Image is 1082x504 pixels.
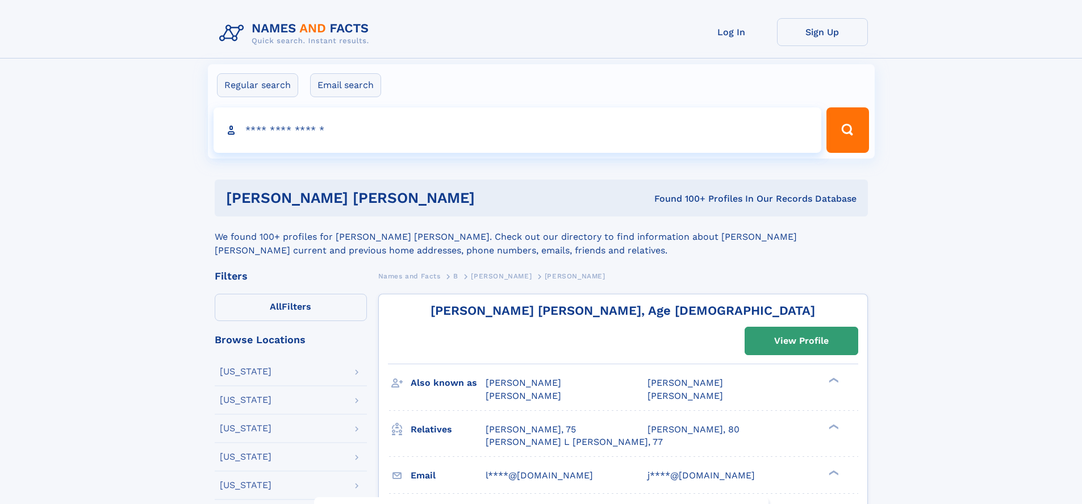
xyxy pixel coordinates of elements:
[220,424,271,433] div: [US_STATE]
[215,335,367,345] div: Browse Locations
[215,216,868,257] div: We found 100+ profiles for [PERSON_NAME] [PERSON_NAME]. Check out our directory to find informati...
[411,466,486,485] h3: Email
[486,423,576,436] a: [PERSON_NAME], 75
[431,303,815,318] a: [PERSON_NAME] [PERSON_NAME], Age [DEMOGRAPHIC_DATA]
[215,294,367,321] label: Filters
[217,73,298,97] label: Regular search
[471,269,532,283] a: [PERSON_NAME]
[220,452,271,461] div: [US_STATE]
[471,272,532,280] span: [PERSON_NAME]
[647,423,740,436] a: [PERSON_NAME], 80
[310,73,381,97] label: Email search
[411,420,486,439] h3: Relatives
[745,327,858,355] a: View Profile
[453,272,458,280] span: B
[826,423,839,430] div: ❯
[220,367,271,376] div: [US_STATE]
[686,18,777,46] a: Log In
[486,436,663,448] a: [PERSON_NAME] L [PERSON_NAME], 77
[220,481,271,490] div: [US_STATE]
[226,191,565,205] h1: [PERSON_NAME] [PERSON_NAME]
[270,301,282,312] span: All
[647,377,723,388] span: [PERSON_NAME]
[220,395,271,405] div: [US_STATE]
[826,107,868,153] button: Search Button
[214,107,822,153] input: search input
[486,377,561,388] span: [PERSON_NAME]
[647,390,723,401] span: [PERSON_NAME]
[777,18,868,46] a: Sign Up
[411,373,486,393] h3: Also known as
[215,271,367,281] div: Filters
[486,390,561,401] span: [PERSON_NAME]
[565,193,857,205] div: Found 100+ Profiles In Our Records Database
[453,269,458,283] a: B
[545,272,605,280] span: [PERSON_NAME]
[826,469,839,476] div: ❯
[378,269,441,283] a: Names and Facts
[774,328,829,354] div: View Profile
[826,377,839,384] div: ❯
[215,18,378,49] img: Logo Names and Facts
